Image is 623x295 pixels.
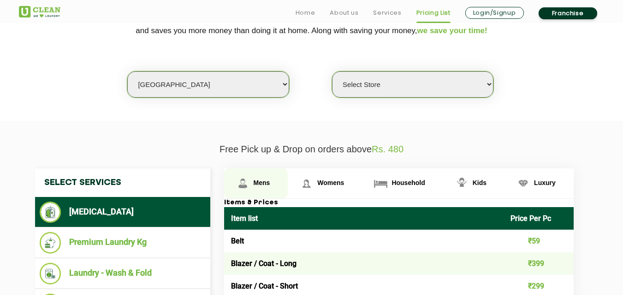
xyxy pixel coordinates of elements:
[504,230,574,252] td: ₹59
[317,179,344,186] span: Womens
[224,230,504,252] td: Belt
[392,179,425,186] span: Household
[254,179,270,186] span: Mens
[224,199,574,207] h3: Items & Prices
[504,207,574,230] th: Price Per Pc
[373,7,401,18] a: Services
[373,175,389,191] img: Household
[40,263,61,284] img: Laundry - Wash & Fold
[515,175,531,191] img: Luxury
[454,175,470,191] img: Kids
[35,168,210,197] h4: Select Services
[224,252,504,275] td: Blazer / Coat - Long
[298,175,314,191] img: Womens
[416,7,451,18] a: Pricing List
[40,263,206,284] li: Laundry - Wash & Fold
[372,144,403,154] span: Rs. 480
[40,232,206,254] li: Premium Laundry Kg
[539,7,597,19] a: Franchise
[224,207,504,230] th: Item list
[40,232,61,254] img: Premium Laundry Kg
[235,175,251,191] img: Mens
[330,7,358,18] a: About us
[473,179,487,186] span: Kids
[40,202,61,223] img: Dry Cleaning
[19,6,60,17] img: UClean Laundry and Dry Cleaning
[417,26,487,35] span: we save your time!
[19,144,605,155] p: Free Pick up & Drop on orders above
[296,7,315,18] a: Home
[504,252,574,275] td: ₹399
[534,179,556,186] span: Luxury
[40,202,206,223] li: [MEDICAL_DATA]
[465,7,524,19] a: Login/Signup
